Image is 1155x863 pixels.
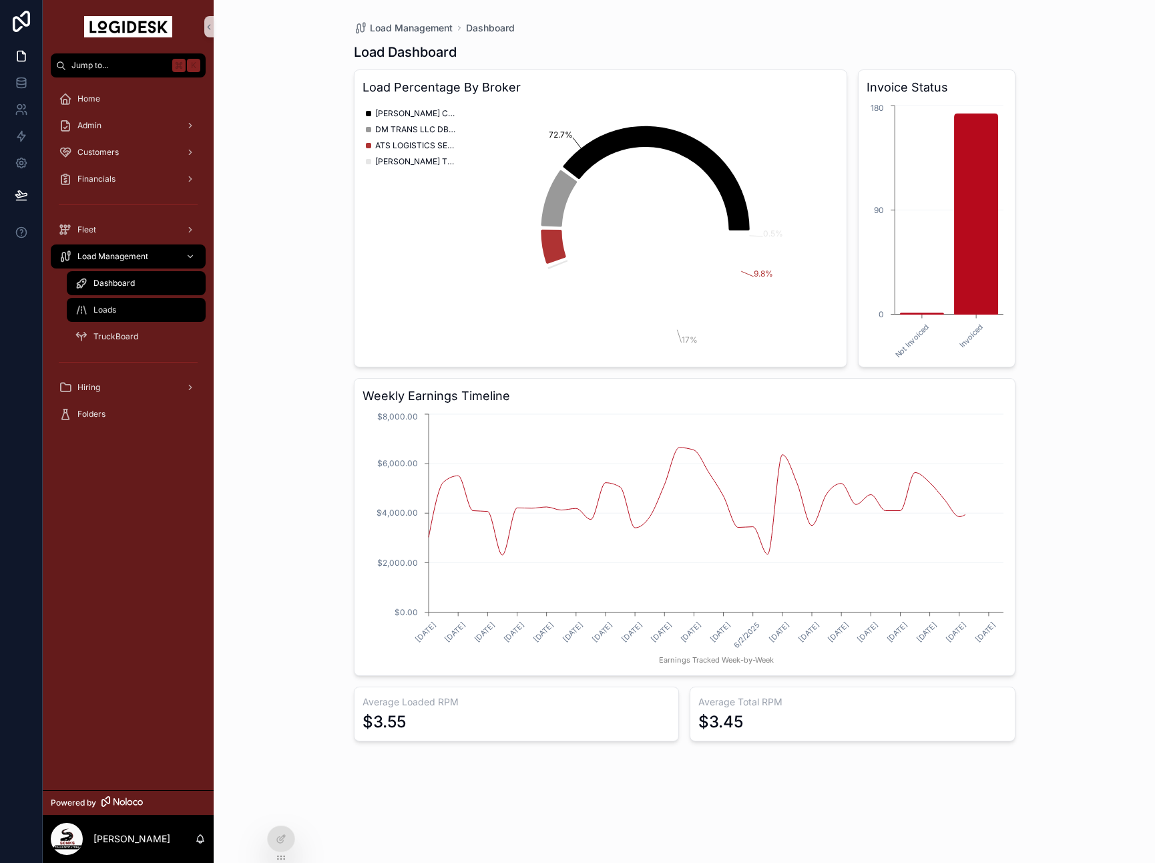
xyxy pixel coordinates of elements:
tspan: 180 [871,103,884,113]
span: Load Management [370,21,453,35]
div: chart [363,102,839,359]
span: DM TRANS LLC DBA ARRIVE LOGISTICS [375,124,455,135]
p: [PERSON_NAME] [93,832,170,846]
text: [DATE] [561,620,585,644]
text: [DATE] [472,620,496,644]
span: Powered by [51,798,96,808]
text: Invoiced [957,322,985,349]
tspan: $4,000.00 [377,508,418,518]
a: Dashboard [67,271,206,295]
div: chart [363,411,1007,667]
tspan: $6,000.00 [377,458,418,468]
a: Dashboard [466,21,515,35]
a: Loads [67,298,206,322]
text: [DATE] [973,620,997,644]
tspan: 0 [879,309,884,319]
div: scrollable content [43,77,214,444]
h3: Average Loaded RPM [363,695,671,709]
text: [DATE] [855,620,879,644]
text: [DATE] [620,620,644,644]
a: TruckBoard [67,325,206,349]
tspan: $2,000.00 [377,558,418,568]
h3: Weekly Earnings Timeline [363,387,1007,405]
span: Loads [93,305,116,315]
text: [DATE] [944,620,968,644]
text: [DATE] [678,620,702,644]
text: [DATE] [590,620,614,644]
a: Load Management [51,244,206,269]
text: [DATE] [531,620,555,644]
text: 6/2/2025 [731,620,761,650]
div: $3.55 [363,711,406,733]
div: chart [867,102,1007,359]
span: Financials [77,174,115,184]
tspan: $0.00 [395,607,418,617]
span: Hiring [77,382,100,393]
tspan: . [374,511,383,513]
text: [DATE] [649,620,673,644]
a: Hiring [51,375,206,399]
span: TruckBoard [93,331,138,342]
text: [DATE] [885,620,909,644]
text: [DATE] [767,620,791,644]
text: Not Invoiced [893,322,931,360]
img: App logo [84,16,172,37]
span: Fleet [77,224,96,235]
span: Admin [77,120,101,131]
span: Dashboard [93,278,135,289]
a: Admin [51,114,206,138]
text: [DATE] [826,620,850,644]
text: [DATE] [413,620,437,644]
a: Folders [51,402,206,426]
a: Load Management [354,21,453,35]
span: [PERSON_NAME] COMPANY INC. [375,108,455,119]
a: Fleet [51,218,206,242]
span: Folders [77,409,105,419]
h3: Invoice Status [867,78,1007,97]
tspan: 0.5% [762,228,782,238]
h3: Load Percentage By Broker [363,78,839,97]
h1: Load Dashboard [354,43,457,61]
span: Load Management [77,251,148,262]
text: [DATE] [708,620,732,644]
tspan: $8,000.00 [377,411,418,421]
text: [DATE] [443,620,467,644]
text: [DATE] [914,620,938,644]
a: Customers [51,140,206,164]
span: [PERSON_NAME] TRANSPORTATION GROUP, LLC [375,156,455,167]
h3: Average Total RPM [698,695,1007,709]
tspan: 17% [681,335,697,345]
a: Financials [51,167,206,191]
text: [DATE] [501,620,525,644]
span: Home [77,94,100,104]
tspan: Earnings Tracked Week-by-Week [658,655,773,665]
a: Powered by [43,790,214,815]
text: [DATE] [796,620,821,644]
span: Jump to... [71,60,167,71]
a: Home [51,87,206,111]
tspan: 90 [874,205,884,215]
div: $3.45 [698,711,743,733]
button: Jump to...K [51,53,206,77]
tspan: 9.8% [753,269,772,279]
tspan: 72.7% [548,130,572,140]
span: Customers [77,147,119,158]
span: K [188,60,199,71]
span: ATS LOGISTICS SERVICES, INC. DBA SUREWAY TRANSPORTATION COMPANY & [PERSON_NAME] SPECIALIZED LOGIS... [375,140,455,151]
